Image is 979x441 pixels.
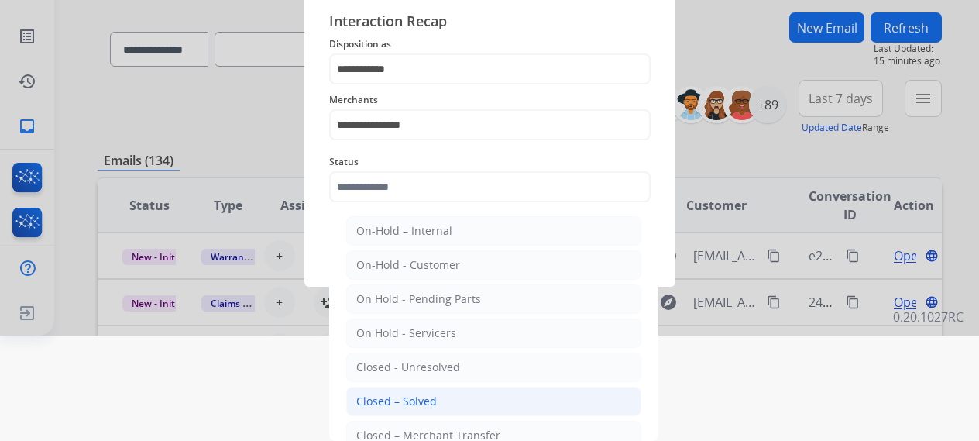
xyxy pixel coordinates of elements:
[356,394,437,409] div: Closed – Solved
[329,153,651,171] span: Status
[329,10,651,35] span: Interaction Recap
[356,360,460,375] div: Closed - Unresolved
[356,257,460,273] div: On-Hold - Customer
[356,223,452,239] div: On-Hold – Internal
[356,291,481,307] div: On Hold - Pending Parts
[356,326,456,341] div: On Hold - Servicers
[329,91,651,109] span: Merchants
[893,308,964,326] p: 0.20.1027RC
[329,35,651,53] span: Disposition as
